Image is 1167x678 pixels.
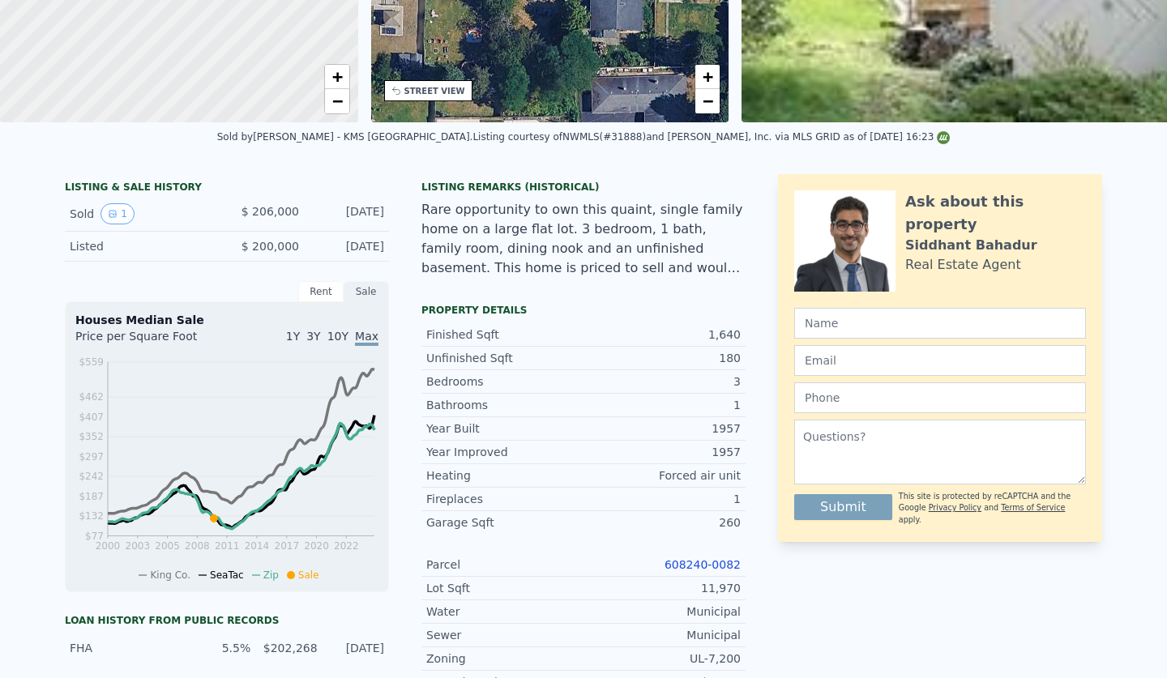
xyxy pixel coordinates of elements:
div: Siddhant Bahadur [905,236,1037,255]
div: Listing Remarks (Historical) [421,181,746,194]
div: Sold by [PERSON_NAME] - KMS [GEOGRAPHIC_DATA] . [217,131,473,143]
span: + [703,66,713,87]
div: Municipal [583,627,741,643]
span: 10Y [327,330,348,343]
div: 1,640 [583,326,741,343]
button: Submit [794,494,892,520]
div: STREET VIEW [404,85,465,97]
span: 3Y [306,330,320,343]
div: Garage Sqft [426,514,583,531]
span: King Co. [150,569,190,581]
tspan: $352 [79,431,104,442]
tspan: 2017 [275,540,300,552]
div: Parcel [426,556,583,573]
div: 11,970 [583,580,741,596]
tspan: $297 [79,451,104,463]
div: Lot Sqft [426,580,583,596]
a: Zoom out [325,89,349,113]
div: Bathrooms [426,397,583,413]
div: Listing courtesy of NWMLS (#31888) and [PERSON_NAME], Inc. via MLS GRID as of [DATE] 16:23 [472,131,950,143]
div: Heating [426,467,583,484]
div: LISTING & SALE HISTORY [65,181,389,197]
span: SeaTac [210,569,244,581]
div: Fireplaces [426,491,583,507]
div: Bedrooms [426,373,583,390]
span: Max [355,330,378,346]
span: $ 200,000 [242,240,299,253]
input: Phone [794,382,1086,413]
span: Sale [298,569,319,581]
span: Zip [263,569,279,581]
tspan: 2003 [126,540,151,552]
div: Rent [298,281,344,302]
div: 180 [583,350,741,366]
button: View historical data [100,203,135,224]
tspan: $407 [79,411,104,423]
div: Unfinished Sqft [426,350,583,366]
a: Zoom out [695,89,720,113]
input: Email [794,345,1086,376]
tspan: $187 [79,491,104,502]
div: [DATE] [312,238,384,254]
span: − [331,91,342,111]
div: Year Improved [426,444,583,460]
div: UL-7,200 [583,650,741,667]
tspan: 2000 [96,540,121,552]
div: 1957 [583,420,741,437]
tspan: $77 [85,531,104,542]
div: Sale [344,281,389,302]
input: Name [794,308,1086,339]
div: Ask about this property [905,190,1086,236]
div: 5.5% [194,640,250,656]
div: Price per Square Foot [75,328,227,354]
tspan: $559 [79,356,104,368]
div: Zoning [426,650,583,667]
span: 1Y [286,330,300,343]
img: NWMLS Logo [937,131,950,144]
div: Municipal [583,603,741,620]
span: + [331,66,342,87]
tspan: 2020 [304,540,329,552]
tspan: $462 [79,391,104,403]
span: − [703,91,713,111]
tspan: 2011 [215,540,240,552]
div: Year Built [426,420,583,437]
div: 1 [583,491,741,507]
div: Rare opportunity to own this quaint, single family home on a large flat lot. 3 bedroom, 1 bath, f... [421,200,746,278]
div: Sewer [426,627,583,643]
tspan: $242 [79,471,104,482]
div: Loan history from public records [65,614,389,627]
a: Zoom in [325,65,349,89]
tspan: 2014 [245,540,270,552]
div: Finished Sqft [426,326,583,343]
div: Listed [70,238,214,254]
tspan: 2022 [334,540,359,552]
div: FHA [70,640,184,656]
div: [DATE] [327,640,384,656]
div: 260 [583,514,741,531]
div: $202,268 [260,640,317,656]
div: 3 [583,373,741,390]
a: Privacy Policy [929,503,981,512]
div: Water [426,603,583,620]
div: 1957 [583,444,741,460]
a: Terms of Service [1001,503,1065,512]
div: [DATE] [312,203,384,224]
a: 608240-0082 [665,558,741,571]
a: Zoom in [695,65,720,89]
span: $ 206,000 [242,205,299,218]
div: Property details [421,304,746,317]
div: Sold [70,203,214,224]
div: Forced air unit [583,467,741,484]
div: This site is protected by reCAPTCHA and the Google and apply. [899,491,1086,526]
div: Real Estate Agent [905,255,1021,275]
div: 1 [583,397,741,413]
div: Houses Median Sale [75,312,378,328]
tspan: 2005 [155,540,180,552]
tspan: $132 [79,510,104,522]
tspan: 2008 [185,540,210,552]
